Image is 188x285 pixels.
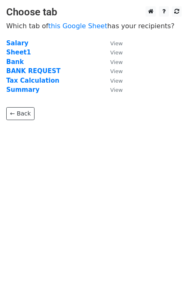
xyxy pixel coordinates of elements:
[102,67,123,75] a: View
[6,77,59,84] a: Tax Calculation
[6,49,31,56] a: Sheet1
[110,68,123,74] small: View
[110,59,123,65] small: View
[102,77,123,84] a: View
[48,22,107,30] a: this Google Sheet
[102,86,123,93] a: View
[110,87,123,93] small: View
[6,39,28,47] a: Salary
[6,67,60,75] a: BANK REQUEST
[102,49,123,56] a: View
[110,78,123,84] small: View
[6,22,182,30] p: Which tab of has your recipients?
[6,86,40,93] a: Summary
[110,40,123,47] small: View
[6,107,35,120] a: ← Back
[110,49,123,56] small: View
[6,58,24,66] a: Bank
[102,39,123,47] a: View
[6,6,182,18] h3: Choose tab
[102,58,123,66] a: View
